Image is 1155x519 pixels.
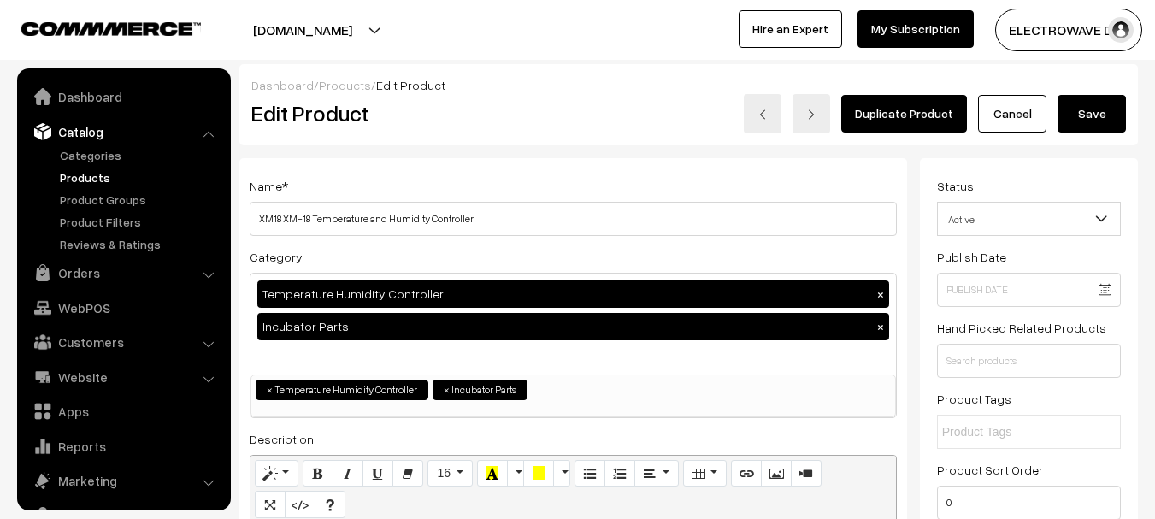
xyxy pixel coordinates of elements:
[937,319,1106,337] label: Hand Picked Related Products
[21,362,225,392] a: Website
[507,460,524,487] button: More Color
[1108,17,1134,43] img: user
[257,313,889,340] div: Incubator Parts
[427,460,473,487] button: Font Size
[995,9,1142,51] button: ELECTROWAVE DE…
[806,109,816,120] img: right-arrow.png
[553,460,570,487] button: More Color
[937,461,1043,479] label: Product Sort Order
[683,460,727,487] button: Table
[193,9,412,51] button: [DOMAIN_NAME]
[251,78,314,92] a: Dashboard
[873,286,888,302] button: ×
[477,460,508,487] button: Recent Color
[791,460,822,487] button: Video
[604,460,635,487] button: Ordered list (CTRL+SHIFT+NUM8)
[523,460,554,487] button: Background Color
[240,273,286,291] label: Adjust
[240,209,392,266] h3: Adjust Quantity
[315,491,345,518] button: Help
[761,460,792,487] button: Picture
[1058,95,1126,133] button: Save
[739,10,842,48] a: Hire an Expert
[731,460,762,487] button: Link (CTRL+K)
[937,344,1121,378] input: Search products
[21,116,225,147] a: Catalog
[942,423,1092,441] input: Product Tags
[21,22,201,35] img: COMMMERCE
[251,100,601,127] h2: Edit Product
[21,396,225,427] a: Apps
[978,95,1046,133] a: Cancel
[873,319,888,334] button: ×
[362,460,393,487] button: Underline (CTRL+U)
[240,274,251,286] input: Adjust
[250,177,288,195] label: Name
[937,202,1121,236] span: Active
[757,109,768,120] img: left-arrow.png
[255,491,286,518] button: Full Screen
[56,168,225,186] a: Products
[303,460,333,487] button: Bold (CTRL+B)
[251,76,1126,94] div: / /
[56,146,225,164] a: Categories
[56,213,225,231] a: Product Filters
[21,465,225,496] a: Marketing
[433,380,527,400] li: Incubator Parts
[256,380,428,400] li: Temperature Humidity Controller
[288,274,299,286] input: Set
[857,10,974,48] a: My Subscription
[21,257,225,288] a: Orders
[285,491,315,518] button: Code View
[937,248,1006,266] label: Publish Date
[319,78,371,92] a: Products
[21,431,225,462] a: Reports
[21,327,225,357] a: Customers
[267,382,273,398] span: ×
[56,235,225,253] a: Reviews & Ratings
[56,191,225,209] a: Product Groups
[937,177,974,195] label: Status
[634,460,678,487] button: Paragraph
[288,273,316,291] label: Set
[437,466,451,480] span: 16
[938,204,1120,234] span: Active
[376,78,445,92] span: Edit Product
[444,382,450,398] span: ×
[937,273,1121,307] input: Publish Date
[841,95,967,133] a: Duplicate Product
[21,81,225,112] a: Dashboard
[250,202,897,236] input: Name
[392,460,423,487] button: Remove Font Style (CTRL+\)
[21,17,171,38] a: COMMMERCE
[937,390,1011,408] label: Product Tags
[21,292,225,323] a: WebPOS
[333,460,363,487] button: Italic (CTRL+I)
[255,460,298,487] button: Style
[257,280,889,308] div: Temperature Humidity Controller
[575,460,605,487] button: Unordered list (CTRL+SHIFT+NUM7)
[250,430,314,448] label: Description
